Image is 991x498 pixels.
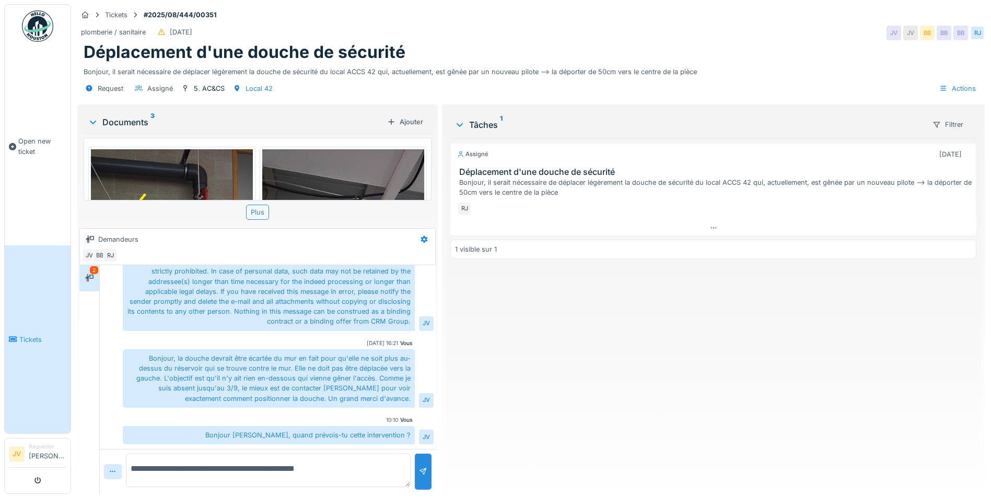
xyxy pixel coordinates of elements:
strong: #2025/08/444/00351 [139,10,221,20]
div: Bonjour, la douche devrait être écartée du mur en fait pour qu'elle ne soit plus au-dessus du rés... [123,349,415,408]
li: JV [9,446,25,462]
div: [DATE] [939,149,962,159]
a: JV Requester[PERSON_NAME] [9,443,66,468]
a: Tickets [5,245,71,433]
div: JV [82,248,97,263]
div: Filtrer [928,117,968,132]
div: Assigné [147,84,173,93]
div: [DATE] 16:21 [367,339,398,347]
div: BB [92,248,107,263]
div: Requester [29,443,66,450]
div: RJ [457,201,472,216]
div: [DATE] [170,27,192,37]
div: BB [937,26,951,40]
div: 1 visible sur 1 [455,244,497,254]
div: BB [953,26,968,40]
img: 4cs017lcuqc93penn7l25fwrm4r1 [91,149,253,365]
h3: Déplacement d'une douche de sécurité [459,167,972,177]
div: Vous [400,416,413,424]
div: 5. AC&CS [194,84,225,93]
div: plomberie / sanitaire [81,27,146,37]
div: JV [887,26,901,40]
div: Bonjour [PERSON_NAME], quand prévois-tu cette intervention ? [123,426,415,444]
div: Ajouter [383,115,427,129]
span: Open new ticket [18,136,66,156]
div: Actions [935,81,981,96]
img: n8n6lij5gjxp99w4tg7x5emqupg2 [262,149,424,365]
div: JV [419,316,434,331]
div: Request [98,84,123,93]
div: 10:10 [386,416,398,424]
li: [PERSON_NAME] [29,443,66,465]
div: 2 [90,266,98,274]
div: Tâches [454,118,924,131]
div: Local 42 [246,84,273,93]
div: JV [419,430,434,444]
div: Plus [246,205,269,220]
div: Bonjour, il serait nécessaire de déplacer légèrement la douche de sécurité du local ACCS 42 qui, ... [84,63,978,77]
div: JV [903,26,918,40]
div: Demandeurs [98,234,138,244]
div: Bonjour, il serait nécessaire de déplacer légèrement la douche de sécurité du local ACCS 42 qui, ... [459,177,972,197]
div: Assigné [457,150,488,159]
div: RJ [103,248,118,263]
div: BB [920,26,935,40]
div: JV [419,393,434,408]
div: RJ [970,26,985,40]
img: Badge_color-CXgf-gQk.svg [22,10,53,42]
h1: Déplacement d'une douche de sécurité [84,42,405,62]
sup: 1 [500,118,503,131]
div: Documents [88,116,383,128]
div: Tickets [105,10,127,20]
div: Vous [400,339,413,347]
sup: 3 [150,116,155,128]
span: Tickets [19,335,66,345]
a: Open new ticket [5,48,71,245]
